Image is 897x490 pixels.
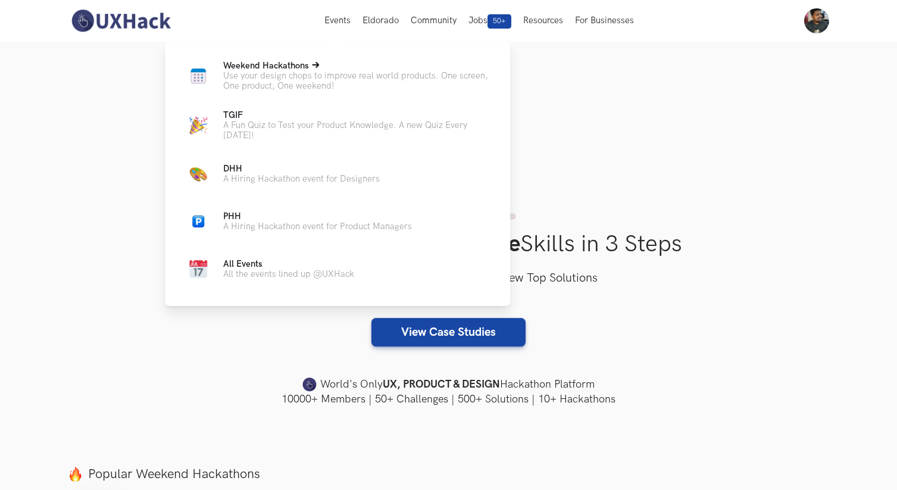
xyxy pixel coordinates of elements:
img: Your profile pic [804,8,829,33]
h1: Improve Your Skills in 3 Steps [68,230,830,258]
img: Calendar new [189,67,207,85]
p: Use your design chops to improve real world products. One screen, One product, One weekend! [223,71,491,91]
span: PHH [223,211,241,221]
a: Party capTGIFA Fun Quiz to Test your Product Knowledge. A new Quiz Every [DATE]! [184,110,491,141]
img: UXHack-logo.png [68,8,174,33]
span: TGIF [223,110,243,120]
span: DHH [223,164,242,174]
a: Calendar newWeekend HackathonsUse your design chops to improve real world products. One screen, O... [184,61,491,91]
img: Calendar [189,260,207,278]
p: A Hiring Hackathon event for Designers [223,174,380,184]
a: View Case Studies [371,318,526,347]
span: Weekend Hackathons [223,61,309,71]
img: Party cap [189,117,207,135]
img: fire.png [68,467,83,482]
strong: UX, PRODUCT & DESIGN [383,376,500,393]
span: 50+ [487,14,511,29]
p: All the events lined up @UXHack [223,269,354,279]
h4: 10000+ Members | 50+ Challenges | 500+ Solutions | 10+ Hackathons [68,392,830,407]
img: Parking [192,216,204,227]
h3: Select a Case Study, Test your skills & View Top Solutions [68,269,830,288]
a: ParkingPHHA Hiring Hackathon event for Product Managers [184,207,491,236]
label: Popular Weekend Hackathons [68,466,830,482]
a: Color PaletteDHHA Hiring Hackathon event for Designers [184,160,491,188]
p: A Hiring Hackathon event for Product Managers [223,221,412,232]
img: Color Palette [189,165,207,183]
h4: World's Only Hackathon Platform [68,376,830,393]
p: A Fun Quiz to Test your Product Knowledge. A new Quiz Every [DATE]! [223,120,491,141]
a: CalendarAll EventsAll the events lined up @UXHack [184,255,491,283]
img: uxhack-favicon-image.png [302,377,317,392]
span: All Events [223,259,262,269]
